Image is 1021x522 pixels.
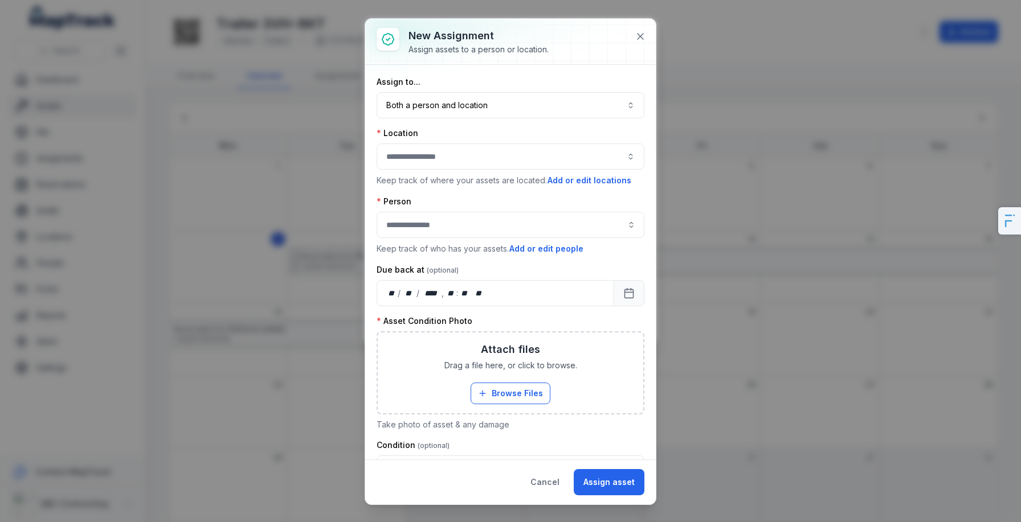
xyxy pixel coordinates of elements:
div: / [416,287,420,299]
button: Browse Files [471,383,550,404]
button: Add or edit locations [547,174,632,187]
label: Due back at [377,264,459,276]
p: Take photo of asset & any damage [377,419,644,430]
input: assignment-add:person-label [377,212,644,238]
div: , [442,287,445,299]
div: month, [402,287,417,299]
div: am/pm, [473,287,485,299]
button: Calendar [614,280,644,306]
div: minute, [459,287,471,299]
div: : [456,287,459,299]
p: Keep track of who has your assets. [377,242,644,255]
label: Person [377,196,411,207]
div: / [398,287,402,299]
button: Cancel [521,469,569,495]
div: Assign assets to a person or location. [409,44,549,55]
h3: New assignment [409,28,549,44]
div: year, [420,287,442,299]
label: Location [377,128,418,139]
label: Condition [377,439,450,451]
button: Assign asset [574,469,644,495]
div: hour, [445,287,456,299]
label: Assign to... [377,76,420,88]
label: Asset Condition Photo [377,315,472,327]
div: day, [386,287,398,299]
p: Keep track of where your assets are located. [377,174,644,187]
h3: Attach files [481,342,540,357]
button: Add or edit people [509,242,584,255]
button: Both a person and location [377,92,644,118]
span: Drag a file here, or click to browse. [444,360,577,371]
